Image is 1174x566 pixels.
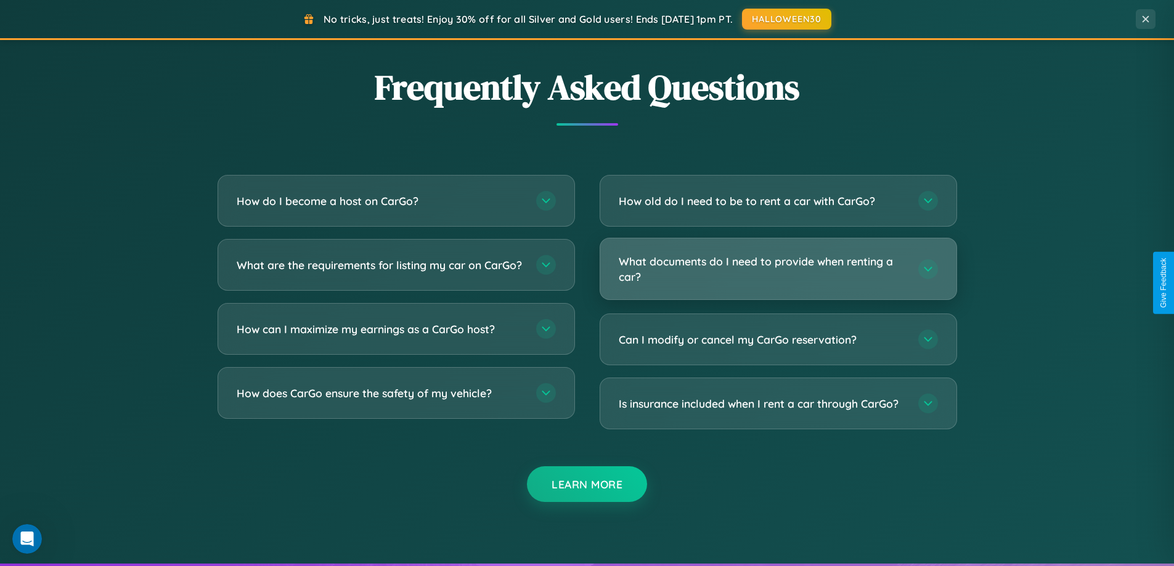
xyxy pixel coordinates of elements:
[527,466,647,502] button: Learn More
[742,9,831,30] button: HALLOWEEN30
[619,193,906,209] h3: How old do I need to be to rent a car with CarGo?
[619,396,906,411] h3: Is insurance included when I rent a car through CarGo?
[324,13,733,25] span: No tricks, just treats! Enjoy 30% off for all Silver and Gold users! Ends [DATE] 1pm PT.
[619,254,906,284] h3: What documents do I need to provide when renting a car?
[237,386,524,401] h3: How does CarGo ensure the safety of my vehicle?
[237,193,524,209] h3: How do I become a host on CarGo?
[619,332,906,347] h3: Can I modify or cancel my CarGo reservation?
[1159,258,1168,308] div: Give Feedback
[237,321,524,337] h3: How can I maximize my earnings as a CarGo host?
[237,257,524,273] h3: What are the requirements for listing my car on CarGo?
[12,524,42,554] iframe: Intercom live chat
[218,63,957,111] h2: Frequently Asked Questions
